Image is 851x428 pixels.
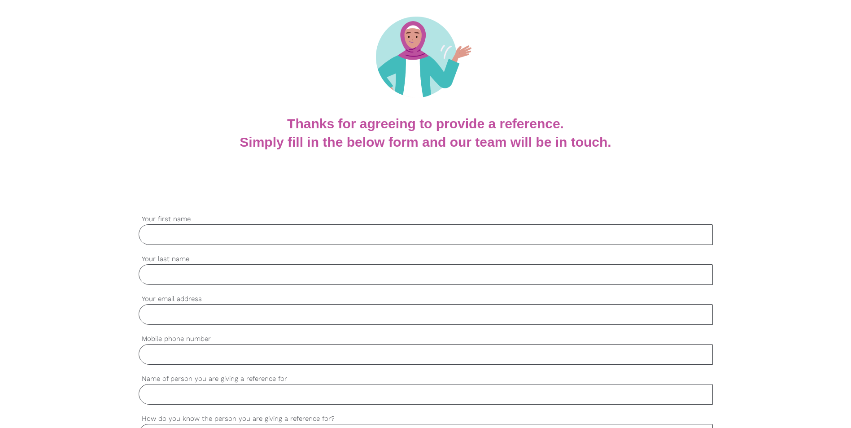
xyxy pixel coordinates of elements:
label: How do you know the person you are giving a reference for? [139,414,713,424]
label: Name of person you are giving a reference for [139,374,713,384]
label: Mobile phone number [139,334,713,344]
label: Your first name [139,214,713,224]
label: Your last name [139,254,713,264]
b: Simply fill in the below form and our team will be in touch. [240,135,611,149]
label: Your email address [139,294,713,304]
b: Thanks for agreeing to provide a reference. [287,116,564,131]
